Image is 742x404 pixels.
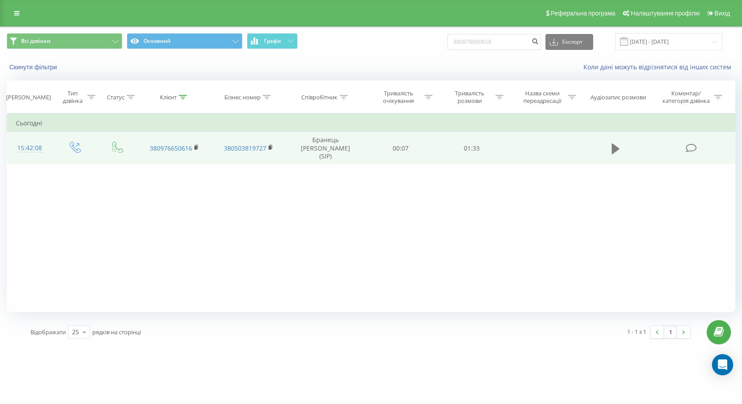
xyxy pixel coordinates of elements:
[664,326,677,338] a: 1
[551,10,616,17] span: Реферальна програма
[436,132,507,165] td: 01:33
[7,63,61,71] button: Скинути фільтри
[247,33,298,49] button: Графік
[631,10,700,17] span: Налаштування профілю
[60,90,85,105] div: Тип дзвінка
[375,90,422,105] div: Тривалість очікування
[21,38,50,45] span: Всі дзвінки
[72,328,79,336] div: 25
[16,140,44,157] div: 15:42:08
[583,63,735,71] a: Коли дані можуть відрізнятися вiд інших систем
[447,34,541,50] input: Пошук за номером
[224,94,261,101] div: Бізнес номер
[365,132,436,165] td: 00:07
[660,90,712,105] div: Коментар/категорія дзвінка
[30,328,66,336] span: Відображати
[286,132,365,165] td: Бранець [PERSON_NAME] (SIP)
[6,94,51,101] div: [PERSON_NAME]
[150,144,192,152] a: 380976650616
[92,328,141,336] span: рядків на сторінці
[627,327,646,336] div: 1 - 1 з 1
[715,10,730,17] span: Вихід
[160,94,177,101] div: Клієнт
[446,90,493,105] div: Тривалість розмови
[301,94,337,101] div: Співробітник
[264,38,281,44] span: Графік
[591,94,646,101] div: Аудіозапис розмови
[519,90,566,105] div: Назва схеми переадресації
[7,114,735,132] td: Сьогодні
[127,33,242,49] button: Основний
[545,34,593,50] button: Експорт
[712,354,733,375] div: Open Intercom Messenger
[224,144,266,152] a: 380503819727
[107,94,125,101] div: Статус
[7,33,122,49] button: Всі дзвінки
